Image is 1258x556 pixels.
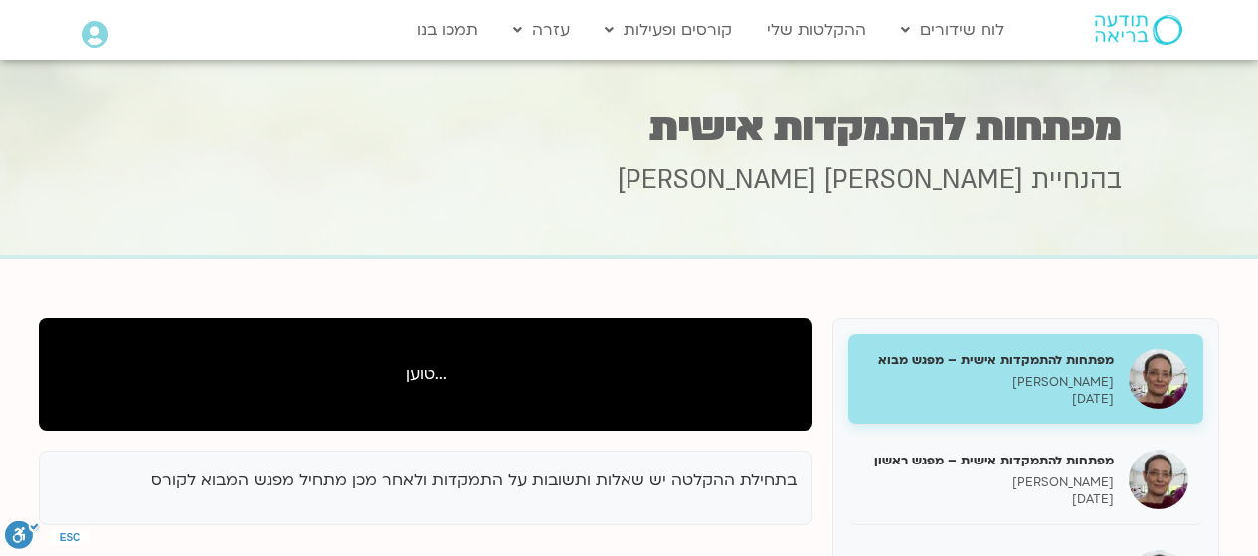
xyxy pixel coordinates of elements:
[863,351,1114,369] h5: מפתחות להתמקדות אישית – מפגש מבוא
[757,11,876,49] a: ההקלטות שלי
[891,11,1014,49] a: לוח שידורים
[55,466,797,495] p: בתחילת ההקלטה יש שאלות ותשובות על התמקדות ולאחר מכן מתחיל מפגש המבוא לקורס
[863,491,1114,508] p: [DATE]
[503,11,580,49] a: עזרה
[863,474,1114,491] p: [PERSON_NAME]
[407,11,488,49] a: תמכו בנו
[1095,15,1182,45] img: תודעה בריאה
[1129,349,1188,409] img: מפתחות להתמקדות אישית – מפגש מבוא
[618,162,1023,198] span: [PERSON_NAME] [PERSON_NAME]
[137,108,1122,147] h1: מפתחות להתמקדות אישית
[595,11,742,49] a: קורסים ופעילות
[1031,162,1122,198] span: בהנחיית
[863,452,1114,469] h5: מפתחות להתמקדות אישית – מפגש ראשון
[863,374,1114,391] p: [PERSON_NAME]
[1129,450,1188,509] img: מפתחות להתמקדות אישית – מפגש ראשון
[863,391,1114,408] p: [DATE]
